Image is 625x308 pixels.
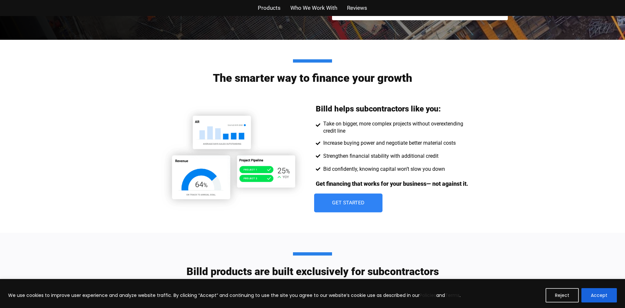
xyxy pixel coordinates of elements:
[322,139,456,147] span: Increase buying power and negotiate better material costs
[347,3,367,13] a: Reviews
[420,292,436,299] a: Policies
[8,291,461,299] p: We use cookies to improve user experience and analyze website traffic. By clicking “Accept” and c...
[316,180,468,187] p: Get financing that works for your business— not against it.
[322,153,438,160] span: Strengthen financial stability with additional credit
[546,288,579,302] button: Reject
[314,193,382,212] a: Get Started
[258,3,281,13] a: Products
[332,200,365,205] span: Get Started
[445,292,460,299] a: Terms
[117,252,508,278] h2: Billd products are built exclusively for subcontractors
[117,59,508,83] h2: The smarter way to finance your growth
[316,104,441,114] h3: Billd helps subcontractors like you:
[322,166,445,173] span: Bid confidently, knowing capital won’t slow you down
[322,120,472,135] span: Take on bigger, more complex projects without overextending credit line
[290,3,337,13] a: Who We Work With
[581,288,617,302] button: Accept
